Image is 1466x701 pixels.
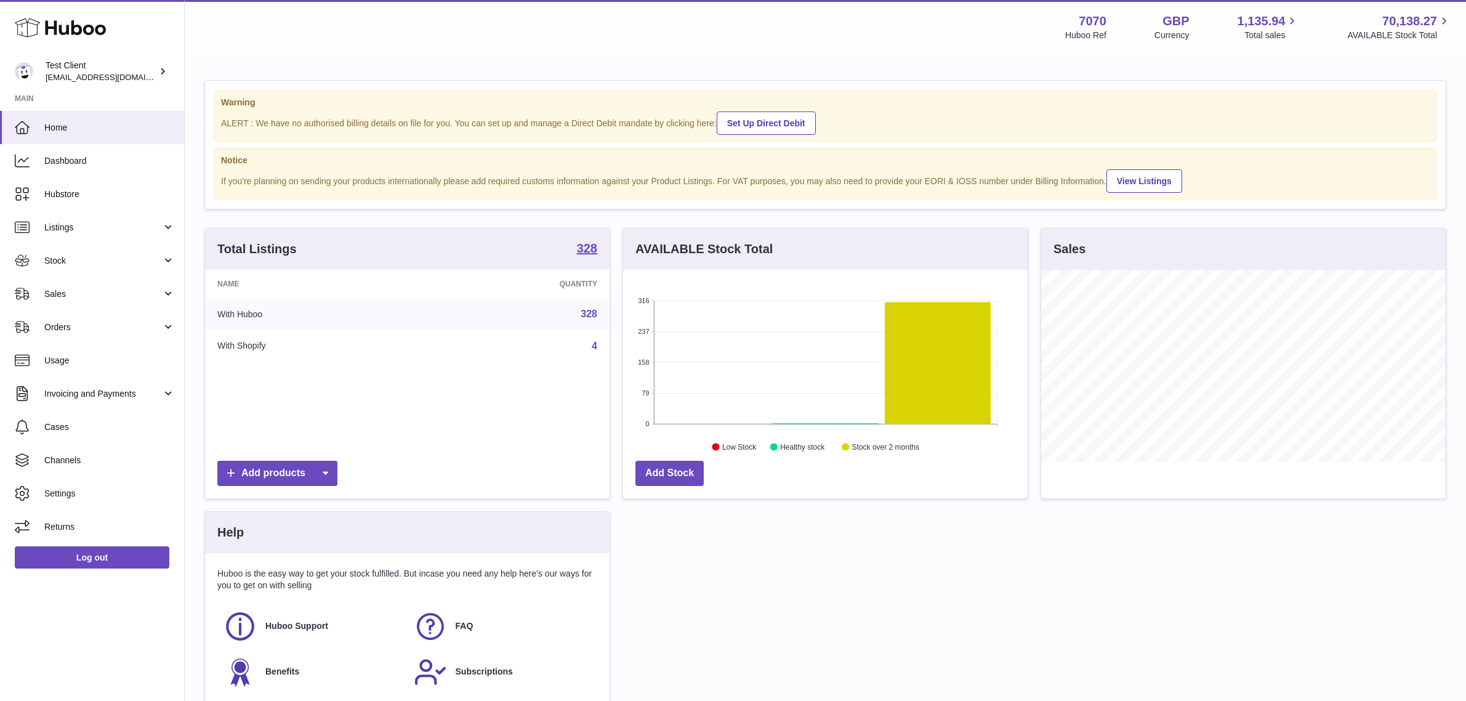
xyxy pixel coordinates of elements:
a: 1,135.94 Total sales [1238,13,1300,41]
img: internalAdmin-7070@internal.huboo.com [15,62,33,81]
a: 328 [581,309,597,319]
th: Name [205,270,423,298]
span: Usage [44,355,175,367]
text: Healthy stock [780,443,825,452]
span: Dashboard [44,155,175,167]
span: 1,135.94 [1238,13,1286,30]
a: 328 [577,242,597,257]
div: Huboo Ref [1065,30,1106,41]
h3: Total Listings [217,241,297,257]
strong: Warning [221,97,1430,108]
span: 70,138.27 [1382,13,1437,30]
text: Low Stock [722,443,757,452]
div: If you're planning on sending your products internationally please add required customs informati... [221,168,1430,193]
td: With Shopify [205,330,423,362]
span: Cases [44,421,175,433]
h3: Help [217,524,244,541]
text: 0 [645,420,649,427]
a: Benefits [224,655,401,689]
h3: Sales [1053,241,1085,257]
span: Home [44,122,175,134]
td: With Huboo [205,298,423,330]
a: FAQ [414,610,592,643]
span: Channels [44,455,175,466]
span: Settings [44,488,175,500]
span: Sales [44,288,162,300]
span: Subscriptions [456,666,513,678]
strong: 7070 [1079,13,1106,30]
span: Invoicing and Payments [44,388,162,400]
a: Subscriptions [414,655,592,689]
span: FAQ [456,620,473,632]
span: AVAILABLE Stock Total [1347,30,1451,41]
span: Listings [44,222,162,233]
text: 79 [642,389,649,397]
a: Log out [15,546,169,569]
div: ALERT : We have no authorised billing details on file for you. You can set up and manage a Direct... [221,110,1430,135]
span: [EMAIL_ADDRESS][DOMAIN_NAME] [46,72,181,82]
a: Add Stock [635,461,704,486]
a: Set Up Direct Debit [717,111,816,135]
a: 4 [592,341,597,351]
span: Stock [44,255,162,267]
span: Returns [44,521,175,533]
text: Stock over 2 months [852,443,919,452]
div: Currency [1154,30,1190,41]
strong: 328 [577,242,597,254]
strong: GBP [1162,13,1189,30]
h3: AVAILABLE Stock Total [635,241,773,257]
p: Huboo is the easy way to get your stock fulfilled. But incase you need any help here's our ways f... [217,568,597,591]
text: 316 [638,297,649,304]
a: View Listings [1106,169,1182,193]
div: Test Client [46,60,156,83]
span: Total sales [1244,30,1299,41]
a: Add products [217,461,337,486]
th: Quantity [423,270,610,298]
text: 158 [638,359,649,366]
span: Huboo Support [265,620,328,632]
a: Huboo Support [224,610,401,643]
strong: Notice [221,155,1430,166]
span: Hubstore [44,188,175,200]
text: 237 [638,328,649,335]
span: Benefits [265,666,299,678]
a: 70,138.27 AVAILABLE Stock Total [1347,13,1451,41]
span: Orders [44,322,162,333]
